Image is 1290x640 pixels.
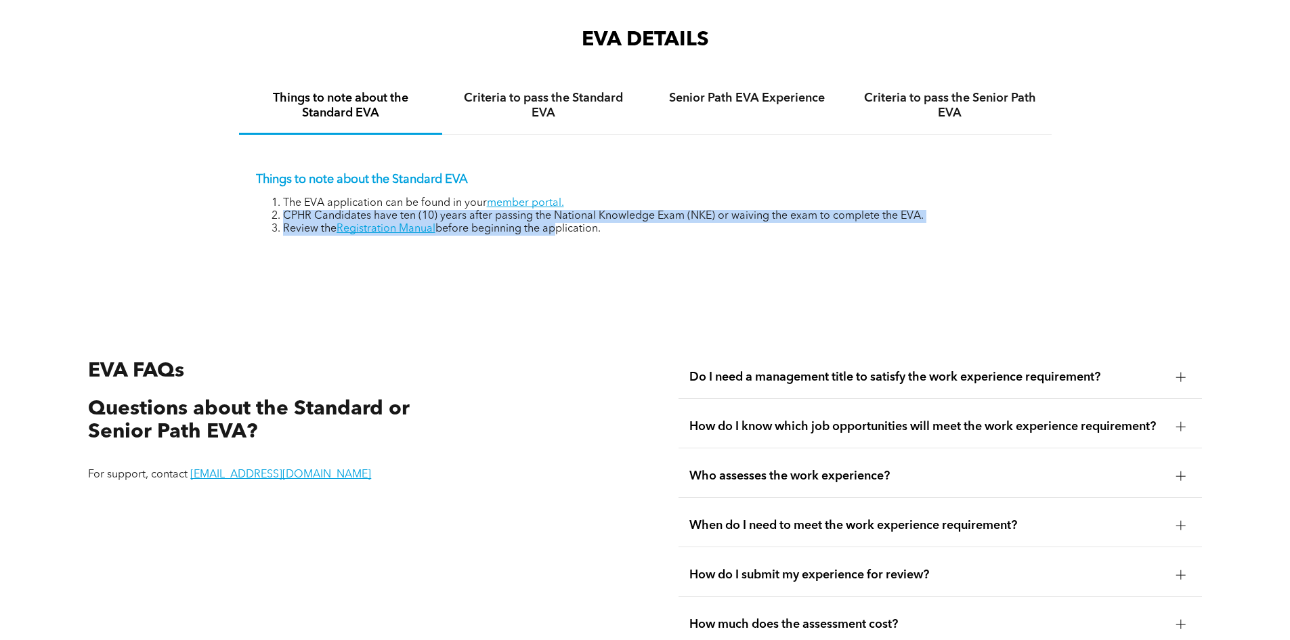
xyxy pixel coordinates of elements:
[337,223,435,234] a: Registration Manual
[454,91,633,121] h4: Criteria to pass the Standard EVA
[689,370,1165,385] span: Do I need a management title to satisfy the work experience requirement?
[251,91,430,121] h4: Things to note about the Standard EVA
[582,30,709,50] span: EVA DETAILS
[689,518,1165,533] span: When do I need to meet the work experience requirement?
[689,568,1165,582] span: How do I submit my experience for review?
[190,469,371,480] a: [EMAIL_ADDRESS][DOMAIN_NAME]
[689,617,1165,632] span: How much does the assessment cost?
[861,91,1039,121] h4: Criteria to pass the Senior Path EVA
[689,419,1165,434] span: How do I know which job opportunities will meet the work experience requirement?
[283,223,1035,236] li: Review the before beginning the application.
[88,399,410,443] span: Questions about the Standard or Senior Path EVA?
[689,469,1165,484] span: Who assesses the work experience?
[283,197,1035,210] li: The EVA application can be found in your
[88,361,184,381] span: EVA FAQs
[88,469,188,480] span: For support, contact
[658,91,836,106] h4: Senior Path EVA Experience
[256,172,1035,187] p: Things to note about the Standard EVA
[487,198,564,209] a: member portal.
[283,210,1035,223] li: CPHR Candidates have ten (10) years after passing the National Knowledge Exam (NKE) or waiving th...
